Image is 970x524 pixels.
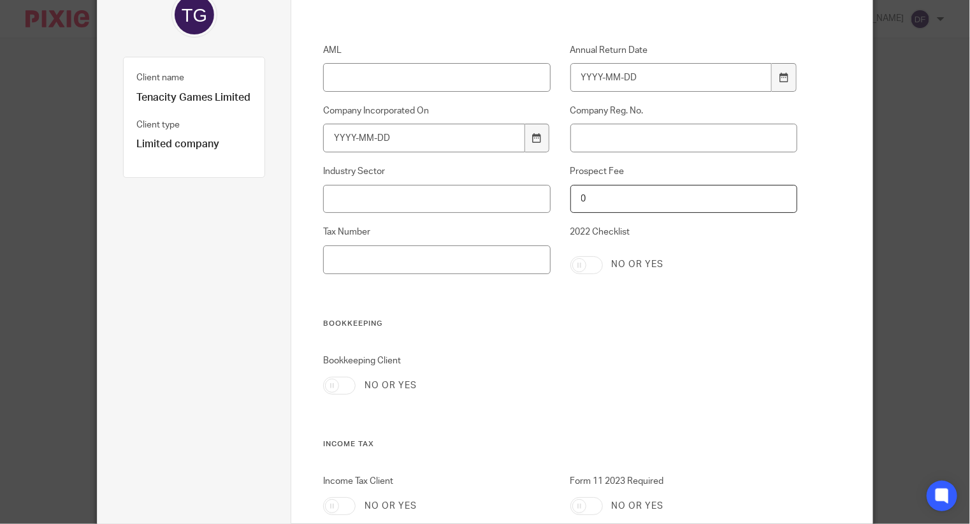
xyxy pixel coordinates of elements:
label: 2022 Checklist [570,226,797,246]
label: Client name [136,71,184,84]
label: Company Incorporated On [323,105,550,117]
p: Tenacity Games Limited [136,91,252,105]
label: Form 11 2023 Required [570,475,797,488]
label: No or yes [612,500,664,513]
label: Prospect Fee [570,165,797,178]
label: Tax Number [323,226,550,238]
label: Client type [136,119,180,131]
label: No or yes [365,379,417,392]
h3: Income Tax [323,439,797,449]
label: AML [323,44,550,57]
label: No or yes [612,258,664,271]
label: Annual Return Date [570,44,797,57]
p: Limited company [136,138,252,151]
h3: Bookkeeping [323,319,797,329]
input: YYYY-MM-DD [570,63,772,92]
input: YYYY-MM-DD [323,124,525,152]
label: Bookkeeping Client [323,354,550,367]
label: Income Tax Client [323,475,550,488]
label: Company Reg. No. [570,105,797,117]
label: Industry Sector [323,165,550,178]
label: No or yes [365,500,417,513]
